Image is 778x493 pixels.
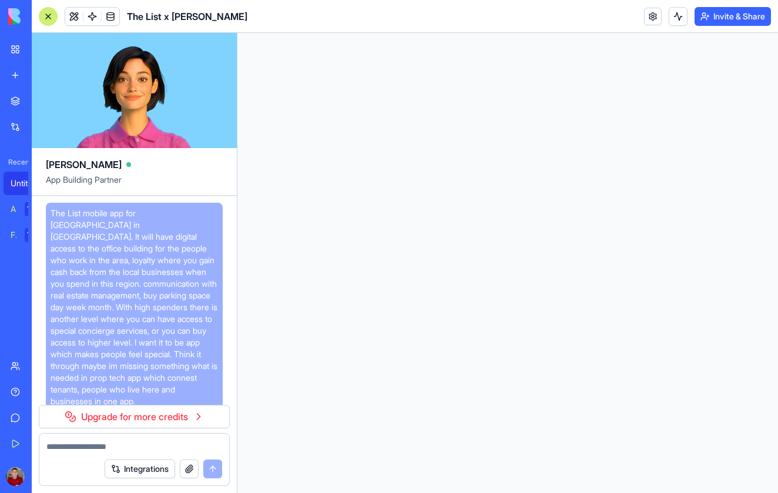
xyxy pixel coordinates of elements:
[695,7,771,26] button: Invite & Share
[6,467,25,486] img: ACg8ocKBKDvBk506nKmBBAtJQt1BIOLKekR2vB7ILZ65uZgwI4-V3xlyfA=s96-c
[8,8,81,25] img: logo
[11,203,16,215] div: AI Logo Generator
[51,207,218,407] span: The List mobile app for [GEOGRAPHIC_DATA] in [GEOGRAPHIC_DATA]. It will have digital access to th...
[105,460,175,478] button: Integrations
[25,228,43,242] div: TRY
[127,9,247,24] span: The List x [PERSON_NAME]
[4,223,51,247] a: Feedback FormTRY
[39,405,230,428] a: Upgrade for more credits
[4,197,51,221] a: AI Logo GeneratorTRY
[46,174,223,195] span: App Building Partner
[4,172,51,195] a: Untitled App
[46,157,122,172] span: [PERSON_NAME]
[4,157,28,167] span: Recent
[11,177,43,189] div: Untitled App
[25,202,43,216] div: TRY
[11,229,16,241] div: Feedback Form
